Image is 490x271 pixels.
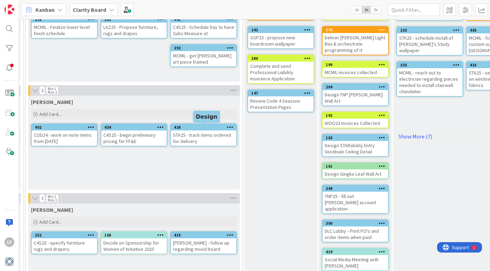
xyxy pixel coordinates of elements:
[5,5,14,14] img: Visit kanbanzone.com
[174,125,236,130] div: 426
[104,233,167,238] div: 168
[322,134,389,157] a: 163Design STARability Entry Vestibule Ceiling Detail
[397,62,463,68] div: 333
[35,125,97,130] div: 402
[174,17,236,22] div: 441
[5,257,14,266] img: avatar
[171,238,236,254] div: [PERSON_NAME] - follow up regarding mood board
[323,119,388,128] div: WOO23 Invoices Collected
[171,51,236,66] div: MCMIL - get [PERSON_NAME] art piece framed
[196,113,218,120] h5: Design
[322,248,389,271] a: 419Social Media Meeting with [PERSON_NAME]
[371,6,380,13] span: 3x
[32,130,97,146] div: COD24 - work on note items from [DATE]
[323,192,388,213] div: TNP25 - fill out [PERSON_NAME] account application
[174,46,236,50] div: 292
[323,135,388,141] div: 163
[323,249,388,255] div: 419
[323,185,388,213] div: 249TNP25 - fill out [PERSON_NAME] account application
[39,86,45,95] span: 3
[326,85,388,89] div: 204
[101,16,167,23] div: 291
[323,220,388,242] div: 300DLC Lobby - Print PO's and order items when paid
[322,162,389,179] a: 161Design Gingko Leaf Wall Art
[248,55,314,62] div: 280
[323,68,388,77] div: MCMIL invoices collected
[326,27,388,32] div: 376
[170,44,237,67] a: 292MCMIL - get [PERSON_NAME] art piece framed
[170,231,237,254] a: 415[PERSON_NAME] - follow up regarding mood board
[322,185,389,214] a: 249TNP25 - fill out [PERSON_NAME] account application
[251,27,314,32] div: 242
[48,195,56,198] div: Min 1
[322,220,389,242] a: 300DLC Lobby - Print PO's and order items when paid
[323,220,388,226] div: 300
[323,112,388,128] div: 192WOO23 Invoices Collected
[5,237,14,247] div: LT
[323,135,388,156] div: 163Design STARability Entry Vestibule Ceiling Detail
[323,27,388,33] div: 376
[31,16,98,39] a: 258MCMIL - Finalize lower level finish schedule
[171,124,236,146] div: 426STA25 - track items ordered for delivery
[388,3,440,16] input: Quick Filter...
[397,27,463,33] div: 233
[396,26,463,56] a: 233STA25 - schedule install of [PERSON_NAME]'s Study wallpaper
[323,62,388,68] div: 190
[171,16,236,23] div: 441
[101,23,167,38] div: LAZ25 - Propose furniture, rugs and drapes
[400,63,463,67] div: 333
[362,6,371,13] span: 2x
[32,232,97,254] div: 252C4S25 - specify furniture rugs and drapery
[326,249,388,254] div: 419
[39,194,45,202] span: 3
[39,219,62,225] span: Add Card...
[247,89,314,112] a: 147Review Code 4 Seasons Presentation Pages
[31,123,98,146] a: 402COD24 - work on note items from [DATE]
[101,232,167,238] div: 168
[31,231,98,254] a: 252C4S25 - specify furniture rugs and drapery
[323,141,388,156] div: Design STARability Entry Vestibule Ceiling Detail
[171,45,236,66] div: 292MCMIL - get [PERSON_NAME] art piece framed
[171,16,236,38] div: 441C4S25 - Schedule Day to have Subs Measure at
[326,135,388,140] div: 163
[326,113,388,118] div: 192
[101,130,167,146] div: C4S25 - begin preliminary pricing for FF&E
[171,130,236,146] div: STA25 - track items ordered for delivery
[323,163,388,178] div: 161Design Gingko Leaf Wall Art
[31,206,73,213] span: Lisa K.
[248,55,314,83] div: 280Complete and send Professional Liability Insurance Application
[323,169,388,178] div: Design Gingko Leaf Wall Art
[397,27,463,55] div: 233STA25 - schedule install of [PERSON_NAME]'s Study wallpaper
[101,124,167,130] div: 434
[32,16,97,38] div: 258MCMIL - Finalize lower level finish schedule
[32,238,97,254] div: C4S25 - specify furniture rugs and drapery
[323,255,388,270] div: Social Media Meeting with [PERSON_NAME]
[322,83,389,106] a: 204Design TNP [PERSON_NAME] Wall Art
[171,23,236,38] div: C4S25 - Schedule Day to have Subs Measure at
[32,124,97,146] div: 402COD24 - work on note items from [DATE]
[35,17,97,22] div: 258
[31,98,73,105] span: Lisa T.
[171,232,236,238] div: 415
[323,163,388,169] div: 161
[35,6,55,14] span: Kanban
[323,226,388,242] div: DLC Lobby - Print PO's and order items when paid
[323,27,388,55] div: 376Deliver [PERSON_NAME] Light Box & orchestrate programming of it
[247,26,314,49] a: 242GSP23 - propose new boardroom wallpaper
[322,112,389,128] a: 192WOO23 Invoices Collected
[101,16,167,39] a: 291LAZ25 - Propose furniture, rugs and drapes
[15,1,32,9] span: Support
[247,55,314,84] a: 280Complete and send Professional Liability Insurance Application
[322,26,389,55] a: 376Deliver [PERSON_NAME] Light Box & orchestrate programming of it
[36,3,38,8] div: 1
[101,232,167,254] div: 168Decide on Sponsorship for Women of Initiative 2025
[397,62,463,96] div: 333MCMIL - reach out to electrician regarding pieces needed to install stairwell chandelier
[32,23,97,38] div: MCMIL - Finalize lower level finish schedule
[32,232,97,238] div: 252
[171,232,236,254] div: 415[PERSON_NAME] - follow up regarding mood board
[48,87,56,90] div: Min 1
[101,124,167,146] div: 434C4S25 - begin preliminary pricing for FF&E
[322,61,389,78] a: 190MCMIL invoices collected
[174,233,236,238] div: 415
[323,90,388,105] div: Design TNP [PERSON_NAME] Wall Art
